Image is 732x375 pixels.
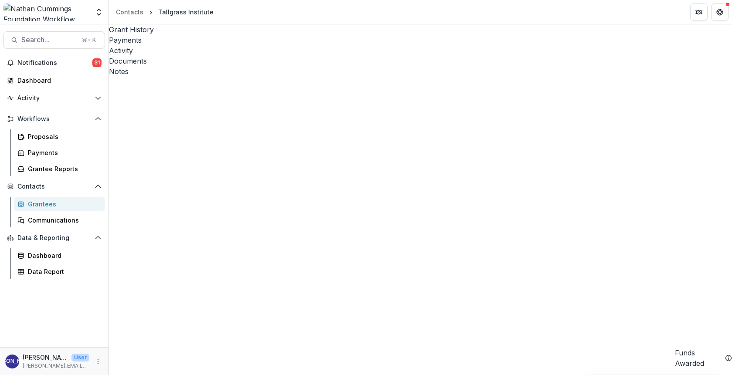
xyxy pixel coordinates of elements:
a: Communications [14,213,105,227]
h2: Funds Awarded [675,348,722,368]
span: Workflows [17,115,91,123]
div: Dashboard [17,76,98,85]
a: Activity [109,45,732,56]
button: Notifications31 [3,56,105,70]
img: Nathan Cummings Foundation Workflow Sandbox logo [3,3,89,21]
a: Payments [14,145,105,160]
div: Communications [28,216,98,225]
a: Notes [109,66,732,77]
a: Grantees [14,197,105,211]
a: Grantee Reports [14,162,105,176]
div: Dashboard [28,251,98,260]
div: Payments [28,148,98,157]
p: [PERSON_NAME][EMAIL_ADDRESS][PERSON_NAME][DOMAIN_NAME] [23,362,89,370]
button: Open Activity [3,91,105,105]
button: Open Data & Reporting [3,231,105,245]
button: Open Contacts [3,179,105,193]
button: Search... [3,31,105,49]
p: [PERSON_NAME] San [PERSON_NAME] [23,353,68,362]
div: ⌘ + K [80,35,98,45]
a: Dashboard [14,248,105,263]
p: User [71,354,89,361]
button: Get Help [711,3,729,21]
span: Notifications [17,59,92,67]
button: More [93,356,103,367]
div: Proposals [28,132,98,141]
div: Tallgrass Institute [158,7,213,17]
a: Data Report [14,264,105,279]
span: Contacts [17,183,91,190]
div: Contacts [116,7,143,17]
span: Search... [21,36,77,44]
a: Contacts [112,6,147,18]
a: Dashboard [3,73,105,88]
span: Activity [17,95,91,102]
nav: breadcrumb [112,6,217,18]
span: 31 [92,58,102,67]
button: Open Workflows [3,112,105,126]
a: Proposals [14,129,105,144]
div: Grantees [28,199,98,209]
div: Grantee Reports [28,164,98,173]
a: Documents [109,56,732,66]
button: Open entity switcher [93,3,105,21]
button: Partners [690,3,708,21]
div: Data Report [28,267,98,276]
span: Data & Reporting [17,234,91,242]
a: Payments [109,35,732,45]
a: Grant History [109,24,732,35]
